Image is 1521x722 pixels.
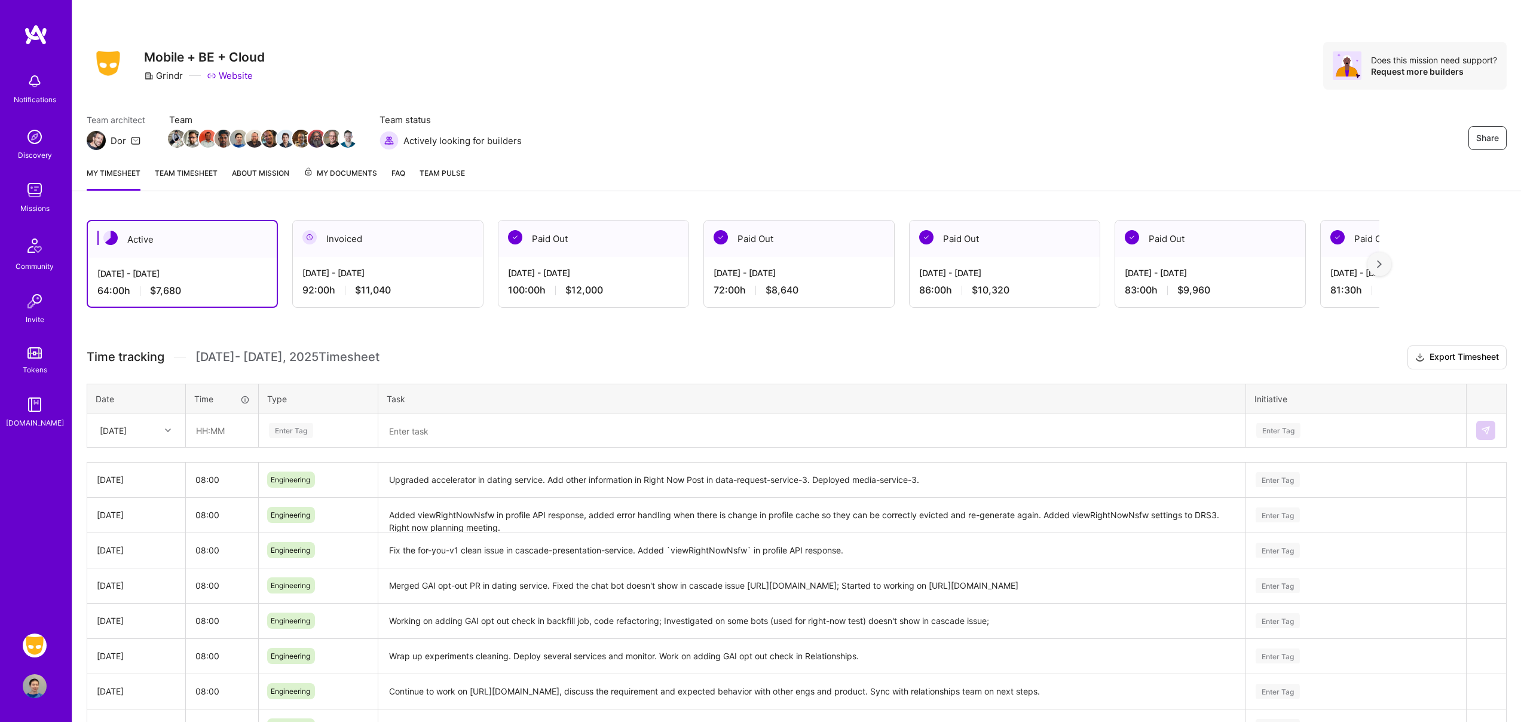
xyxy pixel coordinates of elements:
[207,69,253,82] a: Website
[919,230,934,244] img: Paid Out
[14,93,56,106] div: Notifications
[259,384,378,414] th: Type
[380,640,1244,673] textarea: Wrap up experiments cleaning. Deploy several services and monitor. Work on adding GAI opt out che...
[97,685,176,697] div: [DATE]
[1476,132,1499,144] span: Share
[271,510,310,519] span: Engineering
[169,114,356,126] span: Team
[183,130,201,148] img: Team Member Avatar
[186,415,258,446] input: HH:MM
[155,167,218,191] a: Team timesheet
[23,674,47,698] img: User Avatar
[97,650,176,662] div: [DATE]
[380,114,522,126] span: Team status
[271,687,310,696] span: Engineering
[215,130,232,148] img: Team Member Avatar
[910,221,1100,257] div: Paid Out
[277,130,295,148] img: Team Member Avatar
[972,284,1009,296] span: $10,320
[714,284,885,296] div: 72:00 h
[23,289,47,313] img: Invite
[1371,66,1497,77] div: Request more builders
[278,129,293,149] a: Team Member Avatar
[420,167,465,191] a: Team Pulse
[1256,541,1300,559] div: Enter Tag
[1330,267,1501,279] div: [DATE] - [DATE]
[380,605,1244,638] textarea: Working on adding GAI opt out check in backfill job, code refactoring; Investigated on some bots ...
[97,473,176,486] div: [DATE]
[194,393,250,405] div: Time
[87,167,140,191] a: My timesheet
[1177,284,1210,296] span: $9,960
[97,267,267,280] div: [DATE] - [DATE]
[380,534,1244,567] textarea: Fix the for-you-v1 clean issue in cascade-presentation-service. Added `viewRightNowNsfw` in profi...
[1256,421,1300,440] div: Enter Tag
[246,130,264,148] img: Team Member Avatar
[1256,506,1300,524] div: Enter Tag
[269,421,313,440] div: Enter Tag
[1415,351,1425,364] i: icon Download
[339,130,357,148] img: Team Member Avatar
[165,427,171,433] i: icon Chevron
[302,267,473,279] div: [DATE] - [DATE]
[97,509,176,521] div: [DATE]
[168,130,186,148] img: Team Member Avatar
[355,284,391,296] span: $11,040
[271,475,310,484] span: Engineering
[87,47,130,79] img: Company Logo
[185,129,200,149] a: Team Member Avatar
[508,230,522,244] img: Paid Out
[144,69,183,82] div: Grindr
[1333,51,1361,80] img: Avatar
[714,230,728,244] img: Paid Out
[87,350,164,365] span: Time tracking
[1125,230,1139,244] img: Paid Out
[100,424,127,437] div: [DATE]
[1256,470,1300,489] div: Enter Tag
[304,167,377,191] a: My Documents
[23,69,47,93] img: bell
[24,24,48,45] img: logo
[20,231,49,260] img: Community
[18,149,52,161] div: Discovery
[1321,221,1511,257] div: Paid Out
[97,614,176,627] div: [DATE]
[186,605,258,637] input: HH:MM
[103,231,118,245] img: Active
[144,50,265,65] h3: Mobile + BE + Cloud
[131,136,140,145] i: icon Mail
[919,284,1090,296] div: 86:00 h
[271,616,310,625] span: Engineering
[200,129,216,149] a: Team Member Avatar
[20,202,50,215] div: Missions
[325,129,340,149] a: Team Member Avatar
[498,221,688,257] div: Paid Out
[186,675,258,707] input: HH:MM
[186,570,258,601] input: HH:MM
[23,634,47,657] img: Grindr: Mobile + BE + Cloud
[302,284,473,296] div: 92:00 h
[261,130,279,148] img: Team Member Avatar
[420,169,465,178] span: Team Pulse
[271,546,310,555] span: Engineering
[1256,647,1300,665] div: Enter Tag
[1330,230,1345,244] img: Paid Out
[302,230,317,244] img: Invoiced
[97,284,267,297] div: 64:00 h
[20,634,50,657] a: Grindr: Mobile + BE + Cloud
[508,284,679,296] div: 100:00 h
[186,499,258,531] input: HH:MM
[169,129,185,149] a: Team Member Avatar
[304,167,377,180] span: My Documents
[97,579,176,592] div: [DATE]
[150,284,181,297] span: $7,680
[323,130,341,148] img: Team Member Avatar
[1256,611,1300,630] div: Enter Tag
[97,544,176,556] div: [DATE]
[714,267,885,279] div: [DATE] - [DATE]
[247,129,262,149] a: Team Member Avatar
[232,167,289,191] a: About Mission
[144,71,154,81] i: icon CompanyGray
[380,131,399,150] img: Actively looking for builders
[195,350,380,365] span: [DATE] - [DATE] , 2025 Timesheet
